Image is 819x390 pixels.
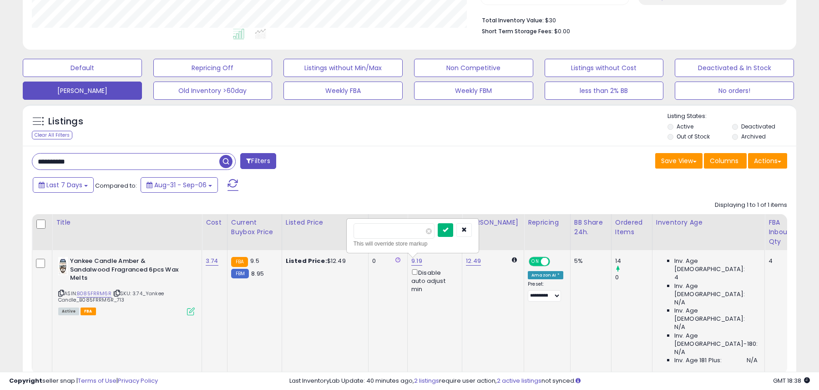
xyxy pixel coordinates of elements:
div: Amazon AI * [528,271,563,279]
a: 2 listings [414,376,439,385]
div: Current Buybox Price [231,218,278,237]
small: FBM [231,269,249,278]
button: Default [23,59,142,77]
small: FBA [231,257,248,267]
button: Non Competitive [414,59,533,77]
span: Inv. Age [DEMOGRAPHIC_DATA]-180: [674,332,758,348]
b: Yankee Candle Amber & Sandalwood Fragranced 6pcs Wax Melts [70,257,181,285]
span: Inv. Age 181 Plus: [674,356,722,364]
a: 12.49 [466,257,481,266]
span: | SKU: 3.74_Yankee Candle_B085FRRM6R_713 [58,290,164,303]
div: Displaying 1 to 1 of 1 items [715,201,787,210]
span: 4 [674,273,678,282]
button: Listings without Cost [545,59,664,77]
b: Total Inventory Value: [482,16,544,24]
div: FBA inbound Qty [768,218,796,246]
h5: Listings [48,115,83,128]
div: Listed Price [286,218,364,227]
span: N/A [674,348,685,356]
span: Inv. Age [DEMOGRAPHIC_DATA]: [674,282,758,298]
a: 3.74 [206,257,218,266]
span: Inv. Age [DEMOGRAPHIC_DATA]: [674,307,758,323]
a: B085FRRM6R [77,290,111,298]
button: Filters [240,153,276,169]
div: 5% [574,257,604,265]
label: Active [677,123,693,130]
button: [PERSON_NAME] [23,82,142,100]
button: Repricing Off [153,59,273,77]
div: [PERSON_NAME] [466,218,520,227]
span: 8.95 [251,269,264,278]
b: Listed Price: [286,257,327,265]
span: N/A [674,298,685,307]
div: ASIN: [58,257,195,314]
a: 9.19 [411,257,422,266]
span: 2025-09-14 18:38 GMT [773,376,810,385]
div: Clear All Filters [32,131,72,139]
div: Cost [206,218,223,227]
span: N/A [674,323,685,331]
div: This will override store markup [354,239,472,248]
button: Old Inventory >60day [153,82,273,100]
div: Preset: [528,281,563,302]
div: Last InventoryLab Update: 40 minutes ago, require user action, not synced. [289,377,810,385]
span: N/A [747,356,758,364]
div: BB Share 24h. [574,218,607,237]
div: $12.49 [286,257,361,265]
div: Title [56,218,198,227]
span: All listings currently available for purchase on Amazon [58,308,79,315]
b: Short Term Storage Fees: [482,27,553,35]
button: Deactivated & In Stock [675,59,794,77]
button: No orders! [675,82,794,100]
a: Terms of Use [78,376,116,385]
label: Deactivated [741,123,775,130]
img: 41OVY8J8XUL._SL40_.jpg [58,257,68,275]
span: OFF [549,258,563,266]
div: Disable auto adjust min [411,267,455,293]
span: Inv. Age [DEMOGRAPHIC_DATA]: [674,257,758,273]
div: seller snap | | [9,377,158,385]
span: FBA [81,308,96,315]
span: Columns [710,156,738,165]
span: Compared to: [95,181,137,190]
p: Listing States: [667,112,796,121]
label: Archived [741,133,766,140]
label: Out of Stock [677,133,710,140]
div: Repricing [528,218,566,227]
button: Save View [655,153,703,169]
div: Ordered Items [615,218,648,237]
span: $0.00 [554,27,570,36]
span: 9.5 [250,257,259,265]
span: Last 7 Days [46,180,82,190]
div: 0 [615,273,652,282]
div: Inventory Age [656,218,761,227]
button: less than 2% BB [545,82,664,100]
li: $30 [482,14,780,25]
button: Actions [748,153,787,169]
button: Weekly FBA [283,82,403,100]
a: 2 active listings [497,376,541,385]
div: 0 [372,257,400,265]
button: Weekly FBM [414,82,533,100]
strong: Copyright [9,376,42,385]
a: Privacy Policy [118,376,158,385]
div: Fulfillable Quantity [372,218,404,237]
span: Aug-31 - Sep-06 [154,180,207,190]
div: Min Price [411,218,458,227]
button: Columns [704,153,747,169]
button: Listings without Min/Max [283,59,403,77]
div: 14 [615,257,652,265]
span: ON [530,258,541,266]
button: Aug-31 - Sep-06 [141,177,218,193]
div: 4 [768,257,793,265]
button: Last 7 Days [33,177,94,193]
